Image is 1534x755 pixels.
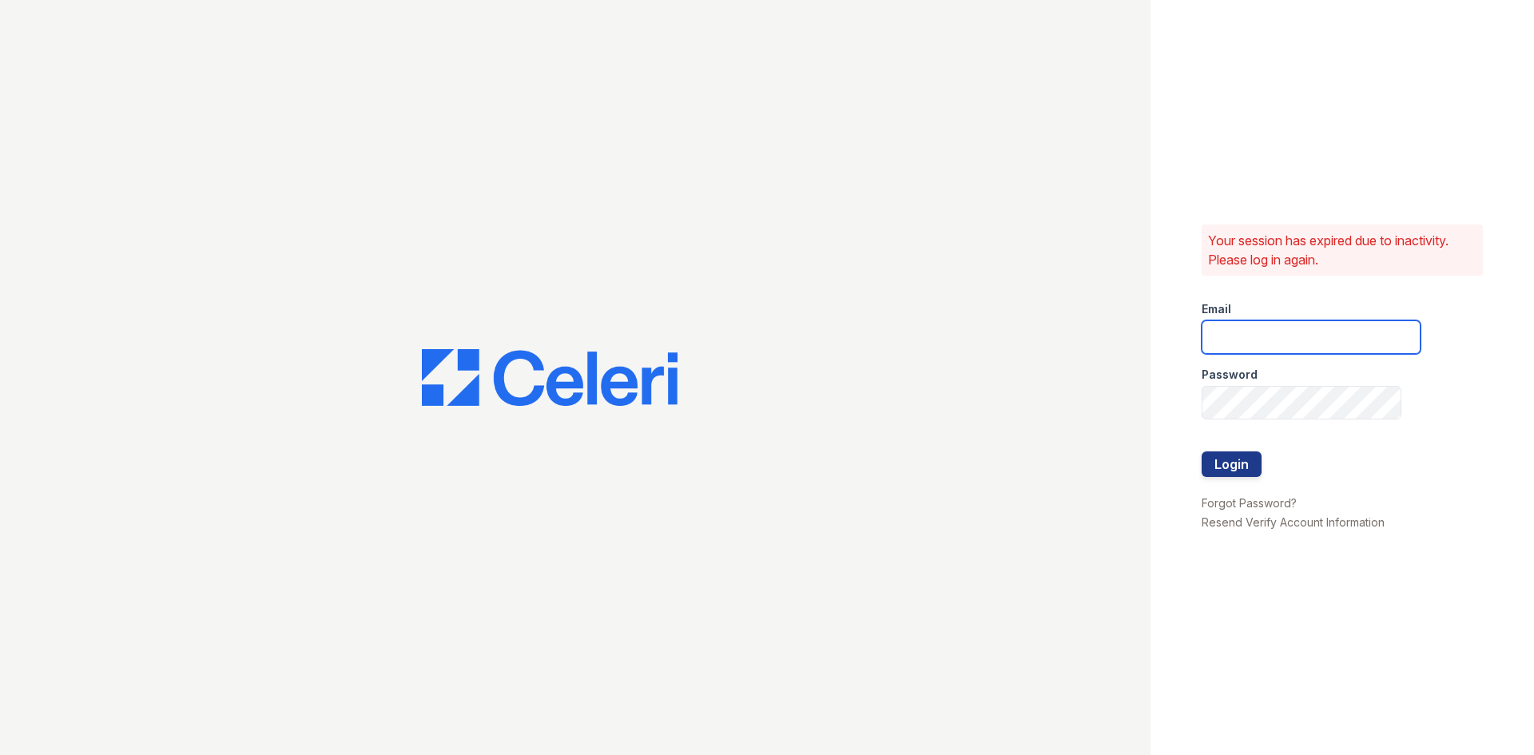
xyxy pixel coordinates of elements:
[1202,451,1262,477] button: Login
[1202,367,1258,383] label: Password
[1202,496,1297,510] a: Forgot Password?
[422,349,678,407] img: CE_Logo_Blue-a8612792a0a2168367f1c8372b55b34899dd931a85d93a1a3d3e32e68fde9ad4.png
[1202,301,1231,317] label: Email
[1208,231,1476,269] p: Your session has expired due to inactivity. Please log in again.
[1202,515,1385,529] a: Resend Verify Account Information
